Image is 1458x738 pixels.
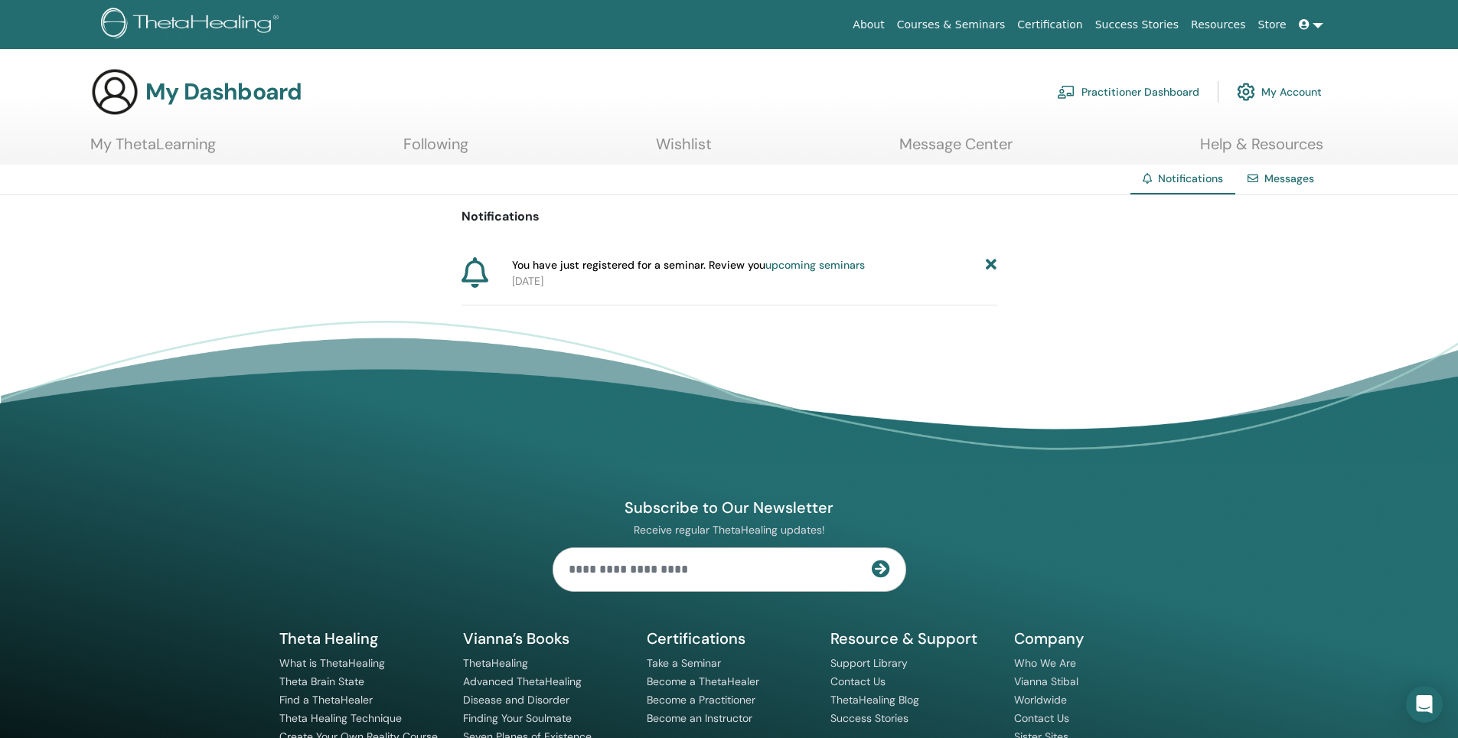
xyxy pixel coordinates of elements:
[1014,674,1078,688] a: Vianna Stibal
[1014,693,1067,707] a: Worldwide
[279,693,373,707] a: Find a ThetaHealer
[1057,85,1075,99] img: chalkboard-teacher.svg
[1011,11,1088,39] a: Certification
[403,135,468,165] a: Following
[1185,11,1252,39] a: Resources
[512,273,997,289] p: [DATE]
[1200,135,1323,165] a: Help & Resources
[656,135,712,165] a: Wishlist
[1014,711,1069,725] a: Contact Us
[830,711,908,725] a: Success Stories
[830,693,919,707] a: ThetaHealing Blog
[463,629,628,648] h5: Vianna’s Books
[279,629,445,648] h5: Theta Healing
[647,629,812,648] h5: Certifications
[647,674,759,688] a: Become a ThetaHealer
[1158,171,1223,185] span: Notifications
[830,629,996,648] h5: Resource & Support
[647,711,752,725] a: Become an Instructor
[1057,75,1199,109] a: Practitioner Dashboard
[145,78,302,106] h3: My Dashboard
[90,135,216,165] a: My ThetaLearning
[1237,75,1322,109] a: My Account
[463,711,572,725] a: Finding Your Soulmate
[1406,686,1443,723] div: Open Intercom Messenger
[647,693,755,707] a: Become a Practitioner
[463,693,569,707] a: Disease and Disorder
[1089,11,1185,39] a: Success Stories
[830,674,886,688] a: Contact Us
[101,8,284,42] img: logo.png
[891,11,1012,39] a: Courses & Seminars
[279,656,385,670] a: What is ThetaHealing
[462,207,997,226] p: Notifications
[279,711,402,725] a: Theta Healing Technique
[899,135,1013,165] a: Message Center
[765,258,865,272] a: upcoming seminars
[1014,656,1076,670] a: Who We Are
[279,674,364,688] a: Theta Brain State
[1264,171,1314,185] a: Messages
[90,67,139,116] img: generic-user-icon.jpg
[1252,11,1293,39] a: Store
[553,498,906,518] h4: Subscribe to Our Newsletter
[1237,79,1255,105] img: cog.svg
[463,656,528,670] a: ThetaHealing
[463,674,582,688] a: Advanced ThetaHealing
[830,656,908,670] a: Support Library
[647,656,721,670] a: Take a Seminar
[512,257,865,273] span: You have just registered for a seminar. Review you
[846,11,890,39] a: About
[1014,629,1179,648] h5: Company
[553,523,906,537] p: Receive regular ThetaHealing updates!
